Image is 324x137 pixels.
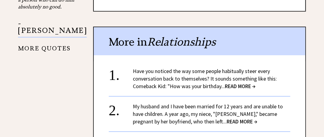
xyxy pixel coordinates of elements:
[225,83,255,90] span: READ MORE →
[94,27,305,55] div: More in
[133,68,277,90] a: Have you noticed the way some people habitually steer every conversation back to themselves? It s...
[109,67,133,78] div: 1.
[147,35,216,49] span: Relationships
[227,118,257,125] span: READ MORE →
[133,103,283,125] a: My husband and I have been married for 12 years and are unable to have children. A year ago, my n...
[18,40,71,52] a: MORE QUOTES
[18,20,87,37] p: - [PERSON_NAME]
[109,103,133,114] div: 2.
